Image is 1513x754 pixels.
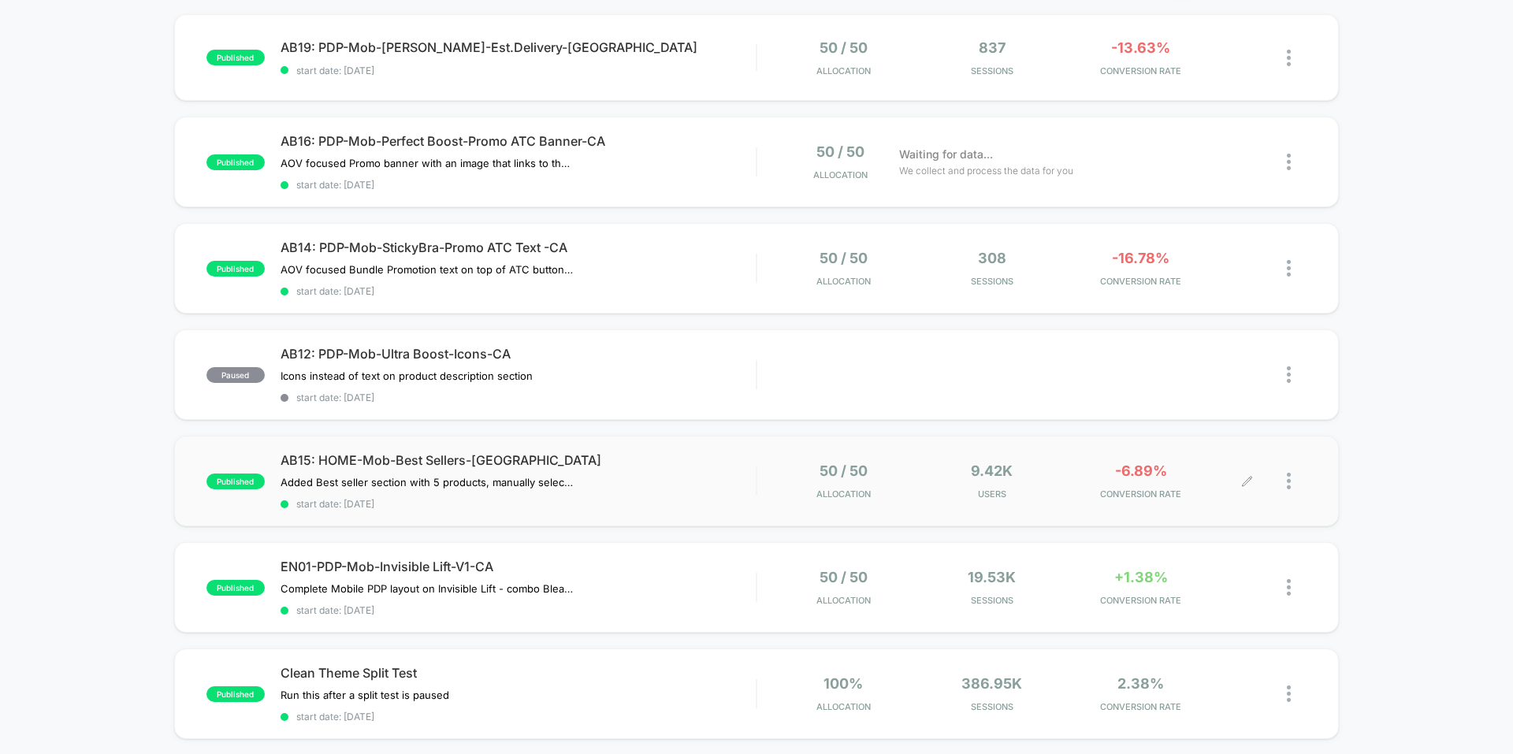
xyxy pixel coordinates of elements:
img: close [1287,685,1291,702]
span: start date: [DATE] [281,392,756,403]
span: 50 / 50 [820,250,868,266]
img: close [1287,473,1291,489]
span: Allocation [816,65,871,76]
span: 50 / 50 [816,143,864,160]
span: -13.63% [1111,39,1170,56]
span: 386.95k [961,675,1022,692]
img: close [1287,579,1291,596]
span: CONVERSION RATE [1070,65,1211,76]
span: paused [206,367,265,383]
span: CONVERSION RATE [1070,701,1211,712]
span: Waiting for data... [899,146,993,163]
span: Users [922,488,1063,500]
span: 308 [978,250,1006,266]
span: Clean Theme Split Test [281,665,756,681]
span: AB15: HOME-Mob-Best Sellers-[GEOGRAPHIC_DATA] [281,452,756,468]
span: published [206,50,265,65]
span: Allocation [816,595,871,606]
span: Allocation [813,169,868,180]
span: Allocation [816,701,871,712]
span: AB16: PDP-Mob-Perfect Boost-Promo ATC Banner-CA [281,133,756,149]
span: published [206,261,265,277]
img: close [1287,366,1291,383]
span: 837 [979,39,1006,56]
span: published [206,154,265,170]
span: 19.53k [968,569,1016,585]
span: start date: [DATE] [281,179,756,191]
span: 9.42k [971,462,1013,479]
span: Allocation [816,488,871,500]
span: AB14: PDP-Mob-StickyBra-Promo ATC Text -CA [281,240,756,255]
span: 50 / 50 [820,39,868,56]
span: Allocation [816,276,871,287]
span: 100% [823,675,863,692]
span: AOV focused Promo banner with an image that links to the Bundles collection page—added above the ... [281,157,573,169]
img: close [1287,50,1291,66]
span: 50 / 50 [820,462,868,479]
span: published [206,474,265,489]
span: AB19: PDP-Mob-[PERSON_NAME]-Est.Delivery-[GEOGRAPHIC_DATA] [281,39,756,55]
span: EN01-PDP-Mob-Invisible Lift-V1-CA [281,559,756,574]
span: published [206,580,265,596]
span: CONVERSION RATE [1070,488,1211,500]
span: Sessions [922,65,1063,76]
span: start date: [DATE] [281,604,756,616]
span: We collect and process the data for you [899,163,1073,178]
span: -6.89% [1115,462,1167,479]
span: Sessions [922,595,1063,606]
span: AOV focused Bundle Promotion text on top of ATC button that links to the Sticky Bra BundleAdded t... [281,263,573,276]
span: Icons instead of text on product description section [281,370,533,382]
img: close [1287,260,1291,277]
span: CONVERSION RATE [1070,276,1211,287]
span: Added Best seller section with 5 products, manually selected, right after the banner. [281,476,573,488]
span: AB12: PDP-Mob-Ultra Boost-Icons-CA [281,346,756,362]
img: close [1287,154,1291,170]
span: +1.38% [1114,569,1168,585]
span: start date: [DATE] [281,285,756,297]
span: start date: [DATE] [281,498,756,510]
span: 2.38% [1117,675,1164,692]
span: start date: [DATE] [281,65,756,76]
span: published [206,686,265,702]
span: 50 / 50 [820,569,868,585]
span: start date: [DATE] [281,711,756,722]
span: -16.78% [1112,250,1169,266]
span: Complete Mobile PDP layout on Invisible Lift - combo Bleame and new layout sections. [281,582,573,595]
span: Run this after a split test is paused [281,689,449,701]
span: Sessions [922,701,1063,712]
span: Sessions [922,276,1063,287]
span: CONVERSION RATE [1070,595,1211,606]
